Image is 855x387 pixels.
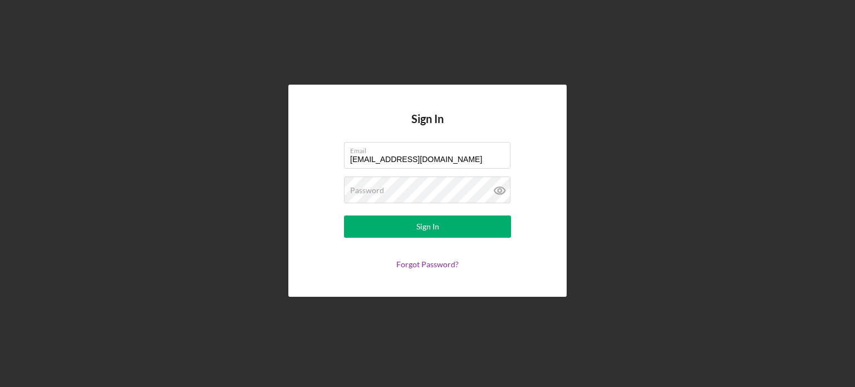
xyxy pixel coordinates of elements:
[416,215,439,238] div: Sign In
[411,112,444,142] h4: Sign In
[350,186,384,195] label: Password
[344,215,511,238] button: Sign In
[350,143,510,155] label: Email
[396,259,459,269] a: Forgot Password?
